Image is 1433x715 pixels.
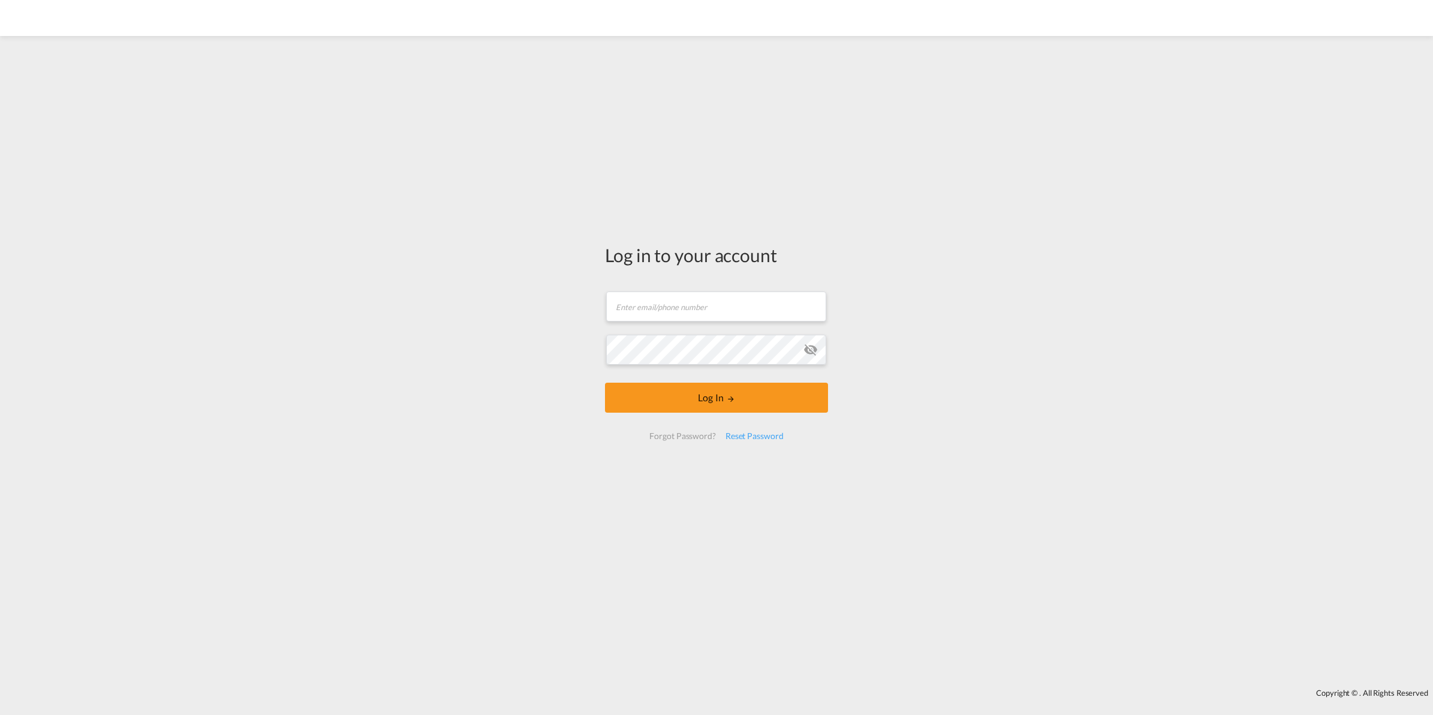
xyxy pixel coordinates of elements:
[605,383,828,413] button: LOGIN
[803,343,818,357] md-icon: icon-eye-off
[645,425,720,447] div: Forgot Password?
[605,242,828,268] div: Log in to your account
[606,292,826,322] input: Enter email/phone number
[721,425,788,447] div: Reset Password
